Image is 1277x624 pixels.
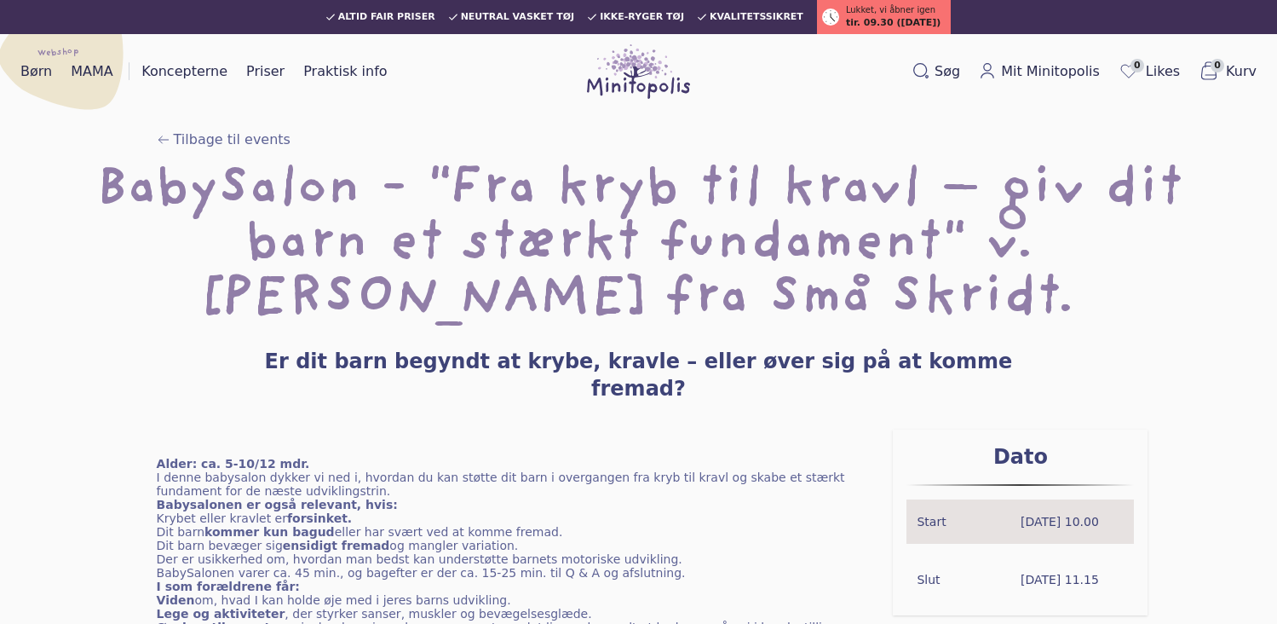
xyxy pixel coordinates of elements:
a: MAMA [64,58,120,85]
img: Minitopolis logo [587,44,691,99]
p: I denne babysalon dykker vi ned i, hvordan du kan støtte dit barn i overgangen fra kryb til kravl... [157,471,866,498]
button: 0Kurv [1192,57,1263,86]
p: Dit barn eller har svært ved at komme fremad. [157,525,866,539]
span: Søg [935,61,960,82]
span: tir. 09.30 ([DATE]) [846,16,940,31]
a: Priser [239,58,291,85]
span: 0 [1130,59,1144,72]
span: Kurv [1226,61,1257,82]
strong: I som forældrene får: [157,580,300,593]
a: Børn [14,58,59,85]
p: Krybet eller kravlet er [157,511,866,525]
strong: Viden [157,593,195,607]
p: om, hvad I kan holde øje med i jeres barns udvikling. [157,593,866,607]
strong: ensidigt fremad [283,539,390,552]
span: Neutral vasket tøj [461,12,575,22]
p: , der styrker sanser, muskler og bevægelsesglæde. [157,607,866,621]
h3: Er dit barn begyndt at krybe, kravle – eller øver sig på at komme fremad? [257,348,1021,402]
span: [DATE] 10.00 [1021,513,1124,530]
p: Der er usikkerhed om, hvordan man bedst kan understøtte barnets motoriske udvikling. [157,552,866,566]
p: Dit barn bevæger sig og mangler variation. [157,539,866,552]
span: Lukket, vi åbner igen [846,3,935,16]
p: BabySalonen varer ca. 45 min., og bagefter er der ca. 15-25 min. til Q & A og afslutning. [157,566,866,580]
a: Mit Minitopolis [972,58,1107,85]
span: [DATE] 11.15 [1021,571,1124,588]
strong: kommer kun bagud [204,525,335,539]
a: 0Likes [1112,57,1187,86]
a: Praktisk info [296,58,394,85]
span: Slut [917,571,1020,588]
h3: Dato [906,443,1134,471]
strong: Alder: ca. 5-10/12 mdr. [157,457,310,471]
strong: Babysalonen er også relevant, hvis: [157,498,398,511]
span: Start [917,513,1020,530]
span: Ikke-ryger tøj [600,12,684,22]
strong: forsinket. [287,511,352,525]
span: Likes [1146,61,1180,82]
span: Mit Minitopolis [1001,61,1100,82]
span: Tilbage til events [174,130,290,150]
span: Altid fair priser [338,12,435,22]
h1: BabySalon - "Fra kryb til kravl – giv dit barn et stærkt fundament" v. [PERSON_NAME] fra Små Skridt. [27,164,1250,327]
span: Kvalitetssikret [710,12,803,22]
a: Koncepterne [135,58,234,85]
strong: Lege og aktiviteter [157,607,285,621]
button: Søg [906,58,967,85]
a: Tilbage til events [157,130,290,150]
span: 0 [1211,59,1224,72]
